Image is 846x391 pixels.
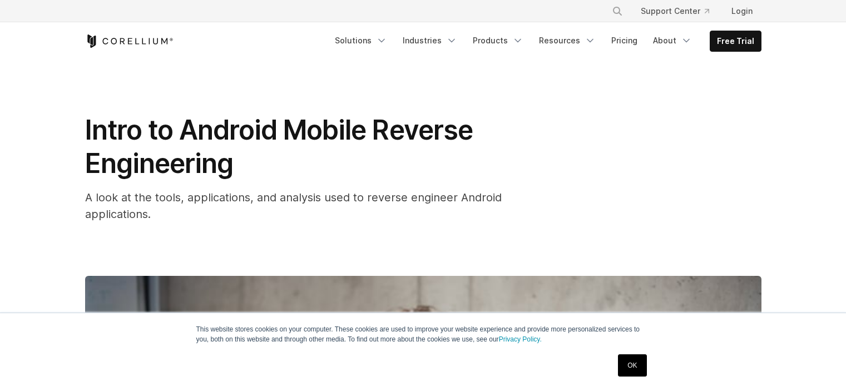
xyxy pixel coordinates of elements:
[499,335,542,343] a: Privacy Policy.
[723,1,761,21] a: Login
[532,31,602,51] a: Resources
[607,1,627,21] button: Search
[632,1,718,21] a: Support Center
[618,354,646,377] a: OK
[85,191,502,221] span: A look at the tools, applications, and analysis used to reverse engineer Android applications.
[196,324,650,344] p: This website stores cookies on your computer. These cookies are used to improve your website expe...
[466,31,530,51] a: Products
[328,31,394,51] a: Solutions
[646,31,699,51] a: About
[396,31,464,51] a: Industries
[605,31,644,51] a: Pricing
[710,31,761,51] a: Free Trial
[85,34,174,48] a: Corellium Home
[328,31,761,52] div: Navigation Menu
[85,113,473,180] span: Intro to Android Mobile Reverse Engineering
[598,1,761,21] div: Navigation Menu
